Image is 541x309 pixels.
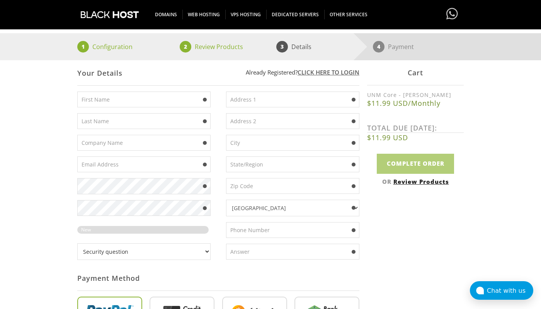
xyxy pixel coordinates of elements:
b: $11.99 USD/Monthly [367,98,464,108]
button: Chat with us [470,281,533,300]
div: Cart [367,60,464,85]
input: Answer [226,244,359,260]
span: DOMAINS [150,10,183,19]
div: Chat with us [487,287,533,294]
span: WEB HOSTING [182,10,226,19]
input: Zip Code [226,178,359,194]
input: Address 1 [226,92,359,107]
a: Review Products [393,178,449,185]
span: VPS HOSTING [225,10,267,19]
input: Complete Order [377,154,454,173]
input: State/Region [226,156,359,172]
p: Details [291,41,311,53]
input: Phone Number [226,222,359,238]
span: New Password Rating: 0% [77,226,98,256]
label: TOTAL DUE [DATE]: [367,123,464,133]
label: UNM Core - [PERSON_NAME] [367,91,464,98]
input: First Name [77,92,211,107]
input: City [226,135,359,151]
input: Last Name [77,113,211,129]
p: Configuration [92,41,133,53]
a: Click here to login [298,68,359,76]
span: 1 [77,41,89,53]
b: $11.99 USD [367,133,464,142]
span: 3 [276,41,288,53]
span: OTHER SERVICES [324,10,373,19]
div: OR [367,178,464,185]
span: 2 [180,41,191,53]
span: 4 [373,41,384,53]
input: Company Name [77,135,211,151]
p: Review Products [195,41,243,53]
div: Your Details [77,61,359,86]
input: Email Address [77,156,211,172]
span: DEDICATED SERVERS [266,10,325,19]
p: Already Registered? [77,68,359,76]
input: Address 2 [226,113,359,129]
p: Payment [388,41,414,53]
div: Payment Method [77,266,359,291]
